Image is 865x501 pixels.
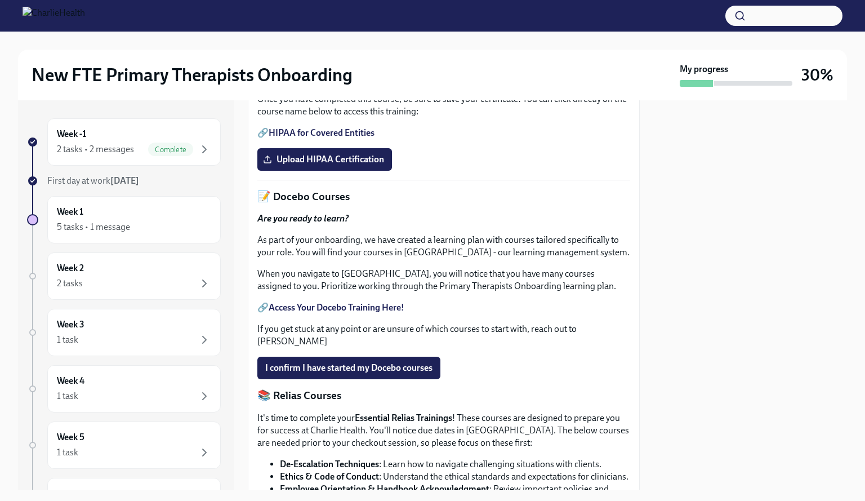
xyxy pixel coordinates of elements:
[269,302,404,313] a: Access Your Docebo Training Here!
[355,413,452,423] strong: Essential Relias Trainings
[280,484,489,494] strong: Employee Orientation & Handbook Acknowledgment
[27,365,221,413] a: Week 41 task
[257,302,630,314] p: 🔗
[280,471,379,482] strong: Ethics & Code of Conduct
[257,388,630,403] p: 📚 Relias Courses
[57,128,86,140] h6: Week -1
[257,213,349,224] strong: Are you ready to learn?
[57,318,84,331] h6: Week 3
[257,357,440,379] button: I confirm I have started my Docebo courses
[257,148,392,171] label: Upload HIPAA Certification
[257,234,630,259] p: As part of your onboarding, we have created a learning plan with courses tailored specifically to...
[280,471,630,483] li: : Understand the ethical standards and expectations for clinicians.
[257,189,630,204] p: 📝 Docebo Courses
[148,145,193,154] span: Complete
[801,65,833,85] h3: 30%
[27,309,221,356] a: Week 31 task
[32,64,353,86] h2: New FTE Primary Therapists Onboarding
[57,221,130,233] div: 5 tasks • 1 message
[47,175,139,186] span: First day at work
[280,459,379,469] strong: De-Escalation Techniques
[27,175,221,187] a: First day at work[DATE]
[23,7,85,25] img: CharlieHealth
[57,262,84,274] h6: Week 2
[269,127,374,138] a: HIPAA for Covered Entities
[265,154,384,165] span: Upload HIPAA Certification
[257,412,630,449] p: It's time to complete your ! These courses are designed to prepare you for success at Charlie Hea...
[57,277,83,290] div: 2 tasks
[110,175,139,186] strong: [DATE]
[265,362,432,374] span: I confirm I have started my Docebo courses
[680,63,728,76] strong: My progress
[57,446,78,459] div: 1 task
[280,458,630,471] li: : Learn how to navigate challenging situations with clients.
[27,196,221,243] a: Week 15 tasks • 1 message
[57,334,78,346] div: 1 task
[57,206,83,218] h6: Week 1
[57,143,134,156] div: 2 tasks • 2 messages
[257,127,630,139] p: 🔗
[57,375,84,387] h6: Week 4
[57,431,84,444] h6: Week 5
[257,323,630,348] p: If you get stuck at any point or are unsure of which courses to start with, reach out to [PERSON_...
[57,487,84,500] h6: Week 6
[27,118,221,166] a: Week -12 tasks • 2 messagesComplete
[27,252,221,300] a: Week 22 tasks
[57,390,78,402] div: 1 task
[27,422,221,469] a: Week 51 task
[257,268,630,292] p: When you navigate to [GEOGRAPHIC_DATA], you will notice that you have many courses assigned to yo...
